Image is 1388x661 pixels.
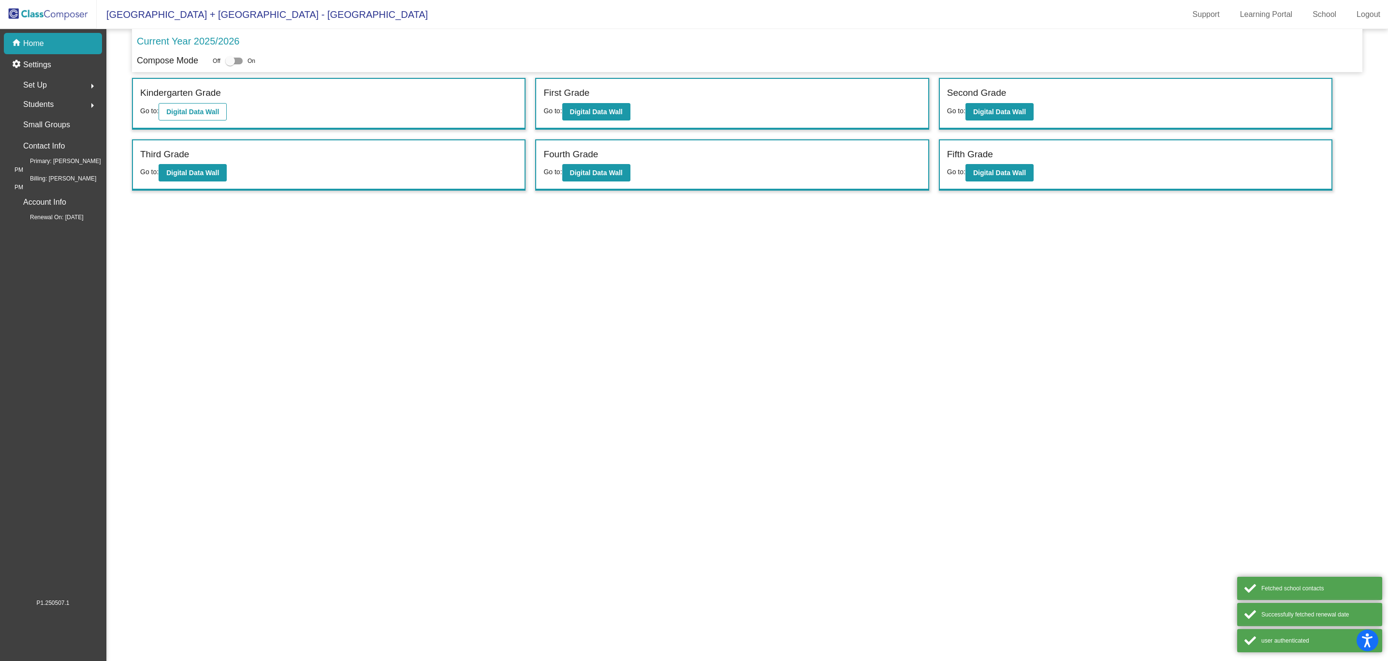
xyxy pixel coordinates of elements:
[23,139,65,153] p: Contact Info
[159,103,227,120] button: Digital Data Wall
[213,57,220,65] span: Off
[562,103,630,120] button: Digital Data Wall
[947,168,965,176] span: Go to:
[1185,7,1227,22] a: Support
[570,169,623,177] b: Digital Data Wall
[562,164,630,181] button: Digital Data Wall
[23,59,51,71] p: Settings
[1261,584,1375,593] div: Fetched school contacts
[166,108,219,116] b: Digital Data Wall
[23,38,44,49] p: Home
[15,213,83,222] span: Renewal On: [DATE]
[23,118,70,132] p: Small Groups
[543,168,562,176] span: Go to:
[137,54,198,67] p: Compose Mode
[1261,636,1375,645] div: user authenticated
[15,157,102,174] span: Primary: [PERSON_NAME] PM
[947,86,1007,100] label: Second Grade
[965,164,1034,181] button: Digital Data Wall
[248,57,255,65] span: On
[543,107,562,115] span: Go to:
[12,59,23,71] mat-icon: settings
[12,38,23,49] mat-icon: home
[166,169,219,177] b: Digital Data Wall
[159,164,227,181] button: Digital Data Wall
[23,78,47,92] span: Set Up
[1261,610,1375,619] div: Successfully fetched renewal date
[1232,7,1300,22] a: Learning Portal
[23,195,66,209] p: Account Info
[570,108,623,116] b: Digital Data Wall
[543,86,589,100] label: First Grade
[1305,7,1344,22] a: School
[87,100,98,111] mat-icon: arrow_right
[140,148,189,162] label: Third Grade
[543,148,598,162] label: Fourth Grade
[140,86,221,100] label: Kindergarten Grade
[137,34,239,48] p: Current Year 2025/2026
[23,98,54,111] span: Students
[97,7,428,22] span: [GEOGRAPHIC_DATA] + [GEOGRAPHIC_DATA] - [GEOGRAPHIC_DATA]
[947,107,965,115] span: Go to:
[15,174,102,192] span: Billing: [PERSON_NAME] PM
[140,107,159,115] span: Go to:
[973,169,1026,177] b: Digital Data Wall
[947,148,993,162] label: Fifth Grade
[973,108,1026,116] b: Digital Data Wall
[140,168,159,176] span: Go to:
[965,103,1034,120] button: Digital Data Wall
[1349,7,1388,22] a: Logout
[87,80,98,92] mat-icon: arrow_right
